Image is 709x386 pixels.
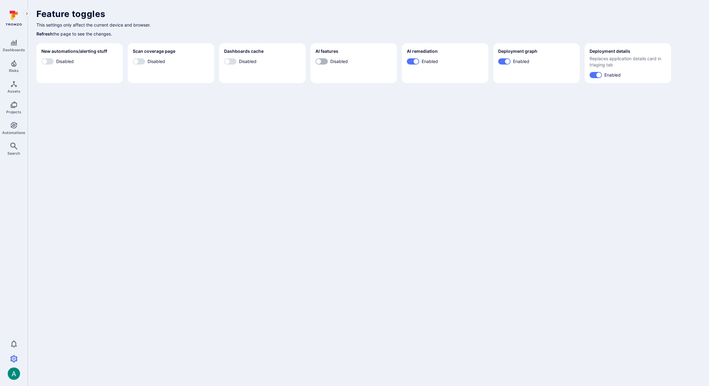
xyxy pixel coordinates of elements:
i: Expand navigation menu [25,11,29,16]
h2: New automations/alerting stuff [41,48,107,54]
span: Enabled [422,58,438,65]
span: Disabled [239,58,256,65]
span: Projects [6,110,21,114]
h2: Scan coverage page [133,48,175,54]
span: Assets [7,89,20,94]
h2: AI remediation [407,48,438,54]
span: Search [7,151,20,156]
span: Dashboards [3,48,25,52]
span: Automations [2,130,25,135]
span: Disabled [148,58,165,65]
h1: Feature toggles [36,9,700,19]
p: the page to see the changes. [36,31,700,37]
img: ACg8ocLSa5mPYBaXNx3eFu_EmspyJX0laNWN7cXOFirfQ7srZveEpg=s96-c [8,367,20,380]
a: Refresh [36,31,53,36]
button: Expand navigation menu [23,10,31,17]
span: Risks [9,68,19,73]
span: Replaces application details card in triaging tab [590,56,666,68]
span: Enabled [604,72,621,78]
h2: Deployment graph [498,48,537,54]
span: Disabled [330,58,348,65]
span: Enabled [513,58,529,65]
h2: Dashboards cache [224,48,264,54]
h2: AI features [315,48,338,54]
div: Arjan Dehar [8,367,20,380]
h2: Deployment details [590,48,630,54]
p: This settings only affect the current device and browser. [36,22,700,28]
span: Disabled [56,58,74,65]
